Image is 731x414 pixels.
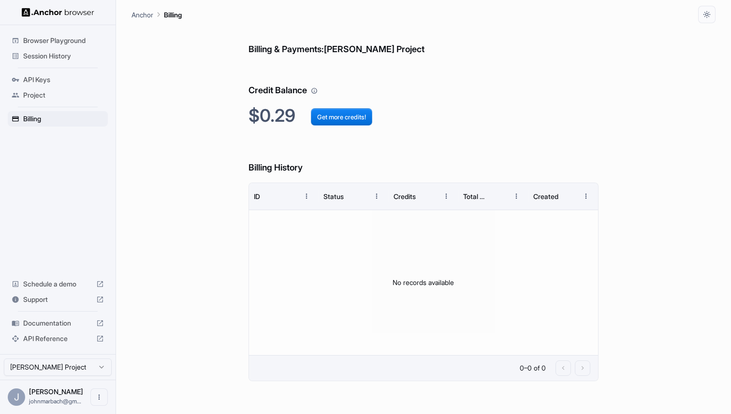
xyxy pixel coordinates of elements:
[23,75,104,85] span: API Keys
[23,318,92,328] span: Documentation
[8,388,25,406] div: J
[29,387,83,396] span: John Marbach
[8,87,108,103] div: Project
[90,388,108,406] button: Open menu
[520,363,546,373] p: 0–0 of 0
[463,192,489,200] div: Total Cost
[249,23,599,57] h6: Billing & Payments: [PERSON_NAME] Project
[351,187,368,205] button: Sort
[368,187,385,205] button: Menu
[533,192,558,200] div: Created
[254,192,260,200] div: ID
[249,142,599,175] h6: Billing History
[8,111,108,127] div: Billing
[280,187,298,205] button: Sort
[23,51,104,61] span: Session History
[164,10,182,20] p: Billing
[23,90,104,100] span: Project
[29,398,81,405] span: johnmarbach@gmail.com
[249,64,599,98] h6: Credit Balance
[23,334,92,343] span: API Reference
[560,187,577,205] button: Sort
[8,276,108,292] div: Schedule a demo
[8,331,108,346] div: API Reference
[490,187,508,205] button: Sort
[438,187,455,205] button: Menu
[249,210,599,355] div: No records available
[8,72,108,87] div: API Keys
[249,105,599,126] h2: $0.29
[132,10,153,20] p: Anchor
[420,187,438,205] button: Sort
[8,292,108,307] div: Support
[23,36,104,45] span: Browser Playground
[577,187,595,205] button: Menu
[311,108,372,126] button: Get more credits!
[23,279,92,289] span: Schedule a demo
[508,187,525,205] button: Menu
[22,8,94,17] img: Anchor Logo
[132,9,182,20] nav: breadcrumb
[394,192,416,200] div: Credits
[298,187,315,205] button: Menu
[311,87,318,94] svg: Your credit balance will be consumed as you use the API. Visit the usage page to view a breakdown...
[8,33,108,48] div: Browser Playground
[23,295,92,304] span: Support
[23,114,104,124] span: Billing
[323,192,344,200] div: Status
[8,315,108,331] div: Documentation
[8,48,108,64] div: Session History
